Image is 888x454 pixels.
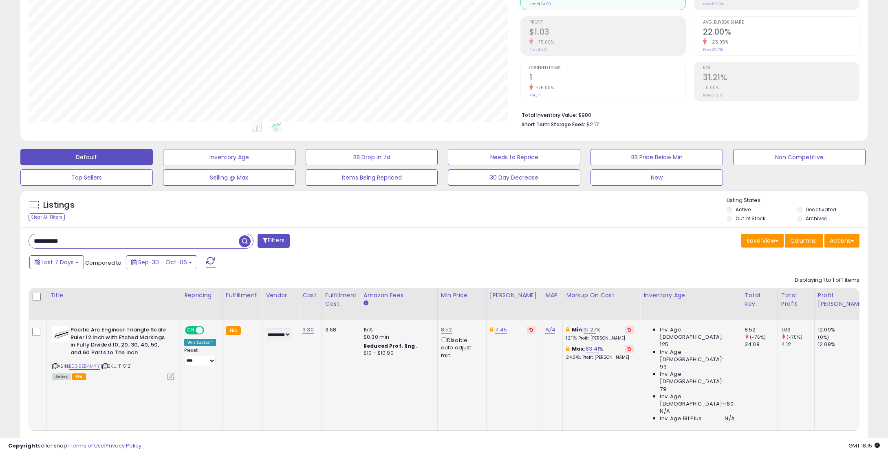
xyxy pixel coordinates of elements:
span: Inv. Age [DEMOGRAPHIC_DATA]: [660,371,734,385]
div: Fulfillment [226,291,259,300]
a: 11.45 [495,326,507,334]
div: Disable auto adjust min [441,336,480,359]
span: ON [186,327,196,334]
span: Inv. Age 181 Plus: [660,415,703,422]
div: Profit [PERSON_NAME] [818,291,866,308]
label: Archived [806,215,828,222]
div: Repricing [184,291,219,300]
b: Pacific Arc Engineer Triangle Scale Ruler 12 Inch with Etched Markings in Fully Divided 10, 20, 3... [71,326,170,358]
div: 1.03 [781,326,814,333]
button: Selling @ Max [163,169,295,186]
h5: Listings [43,200,75,211]
span: $2.17 [586,121,599,128]
small: -25.95% [707,39,729,45]
span: All listings currently available for purchase on Amazon [52,373,71,380]
small: -75.00% [533,85,554,91]
button: BB Price Below Min [591,149,723,165]
b: Total Inventory Value: [522,112,577,118]
span: Sep-30 - Oct-06 [138,258,187,266]
small: Prev: 4 [529,93,541,98]
small: Prev: $4.12 [529,47,547,52]
div: Cost [302,291,318,300]
span: Avg. Buybox Share [703,20,859,25]
div: Win BuyBox * [184,339,216,346]
div: seller snap | | [8,442,141,450]
span: OFF [203,327,216,334]
b: Max: [572,345,586,353]
span: 93 [660,363,666,371]
button: Sep-30 - Oct-06 [126,255,197,269]
span: Compared to: [85,259,123,267]
span: Last 7 Days [42,258,74,266]
i: Revert to store-level Max Markup [628,347,631,351]
th: CSV column name: cust_attr_2_Vendor [262,288,299,320]
span: Ordered Items [529,66,685,70]
div: 15% [364,326,431,333]
span: N/A [725,415,734,422]
span: 2025-10-14 18:15 GMT [848,442,880,450]
button: Default [20,149,153,165]
strong: Copyright [8,442,38,450]
div: $10 - $10.90 [364,350,431,357]
p: 24.04% Profit [PERSON_NAME] [566,355,634,360]
label: Deactivated [806,206,836,213]
small: -75.00% [533,39,554,45]
th: The percentage added to the cost of goods (COGS) that forms the calculator for Min & Max prices. [563,288,640,320]
button: Columns [785,234,823,248]
a: Privacy Policy [106,442,141,450]
div: Preset: [184,348,216,366]
a: 3.30 [302,326,314,334]
button: Non Competitive [733,149,866,165]
p: 12.11% Profit [PERSON_NAME] [566,336,634,341]
div: 12.09% [818,341,870,348]
a: Terms of Use [70,442,104,450]
small: 0.00% [703,85,719,91]
div: ASIN: [52,326,174,379]
small: (0%) [818,334,829,340]
h2: 1 [529,73,685,84]
span: Inv. Age [DEMOGRAPHIC_DATA]: [660,326,734,341]
button: Items Being Repriced [306,169,438,186]
div: Fulfillment Cost [325,291,357,308]
div: Total Profit [781,291,811,308]
button: Needs to Reprice [448,149,580,165]
div: Min Price [441,291,483,300]
div: Title [50,291,177,300]
h2: 22.00% [703,27,859,38]
div: Amazon Fees [364,291,434,300]
button: Filters [258,234,289,248]
small: (-75%) [787,334,802,340]
div: 8.52 [745,326,778,333]
div: Clear All Filters [29,213,65,221]
span: 79 [660,386,666,393]
div: Inventory Age [643,291,737,300]
li: $980 [522,110,853,119]
span: N/A [660,408,670,415]
i: Revert to store-level Min Markup [628,328,631,332]
button: 30 Day Decrease [448,169,580,186]
span: 125 [660,341,668,348]
button: Last 7 Days [29,255,84,269]
span: Inv. Age [DEMOGRAPHIC_DATA]-180: [660,393,734,408]
div: MAP [545,291,559,300]
div: % [566,326,634,341]
button: Inventory Age [163,149,295,165]
a: 8.52 [441,326,452,334]
div: $0.30 min [364,333,431,341]
i: This overrides the store level min markup for this listing [566,327,569,332]
div: 12.09% [818,326,870,333]
div: % [566,345,634,360]
span: Inv. Age [DEMOGRAPHIC_DATA]: [660,349,734,363]
div: 3.68 [325,326,354,333]
div: Vendor [266,291,295,300]
button: BB Drop in 7d [306,149,438,165]
button: Top Sellers [20,169,153,186]
span: FBA [72,373,86,380]
span: Profit [529,20,685,25]
span: ROI [703,66,859,70]
span: Columns [790,237,816,245]
small: (-75%) [750,334,766,340]
button: New [591,169,723,186]
span: | SKU: T-5121 [101,363,132,369]
b: Reduced Prof. Rng. [364,342,417,349]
